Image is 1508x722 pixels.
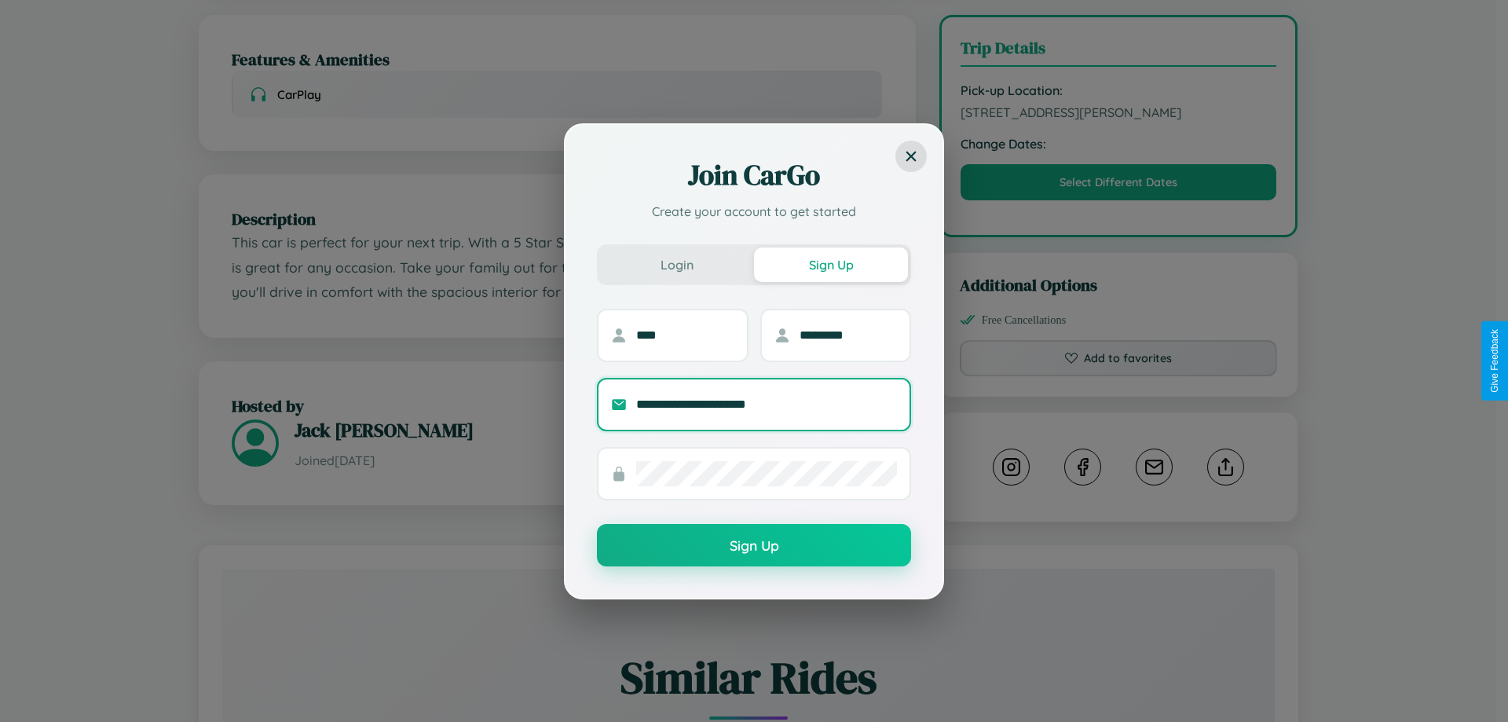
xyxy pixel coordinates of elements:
button: Sign Up [754,247,908,282]
div: Give Feedback [1489,329,1500,393]
h2: Join CarGo [597,156,911,194]
button: Sign Up [597,524,911,566]
p: Create your account to get started [597,202,911,221]
button: Login [600,247,754,282]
